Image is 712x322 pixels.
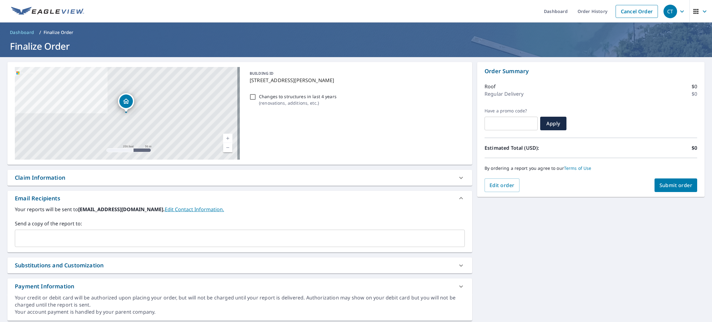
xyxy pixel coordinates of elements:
p: $0 [692,144,697,152]
h1: Finalize Order [7,40,705,52]
p: ( renovations, additions, etc. ) [259,100,337,106]
li: / [39,29,41,36]
button: Apply [540,117,566,130]
p: BUILDING ID [250,71,273,76]
div: Claim Information [7,170,472,186]
p: Regular Delivery [485,90,523,98]
b: [EMAIL_ADDRESS][DOMAIN_NAME]. [78,206,165,213]
p: Changes to structures in last 4 years [259,93,337,100]
p: Roof [485,83,496,90]
button: Submit order [655,178,697,192]
div: Email Recipients [15,194,60,203]
label: Your reports will be sent to [15,206,465,213]
p: $0 [692,90,697,98]
div: Claim Information [15,174,65,182]
a: Dashboard [7,27,37,37]
a: Current Level 17, Zoom Out [223,143,232,152]
span: Submit order [659,182,693,189]
div: Payment Information [15,282,74,291]
div: Your credit or debit card will be authorized upon placing your order, but will not be charged unt... [15,294,465,308]
a: Terms of Use [564,165,591,171]
a: Current Level 17, Zoom In [223,134,232,143]
nav: breadcrumb [7,27,705,37]
div: Your account payment is handled by your parent company. [15,308,465,316]
img: EV Logo [11,7,84,16]
span: Apply [545,120,562,127]
p: Estimated Total (USD): [485,144,591,152]
span: Dashboard [10,29,34,36]
p: [STREET_ADDRESS][PERSON_NAME] [250,77,462,84]
button: Edit order [485,178,519,192]
div: Substitutions and Customization [15,261,104,270]
label: Send a copy of the report to: [15,220,465,227]
div: Substitutions and Customization [7,257,472,273]
p: Finalize Order [44,29,74,36]
p: By ordering a report you agree to our [485,165,697,171]
label: Have a promo code? [485,108,538,114]
a: EditContactInfo [165,206,224,213]
div: Dropped pin, building 1, Residential property, 8140 Lake Ridge Dr Burr Ridge, IL 60527 [118,93,134,112]
p: $0 [692,83,697,90]
span: Edit order [489,182,515,189]
div: Payment Information [7,278,472,294]
p: Order Summary [485,67,697,75]
div: Email Recipients [7,191,472,206]
a: Cancel Order [616,5,658,18]
div: CT [663,5,677,18]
